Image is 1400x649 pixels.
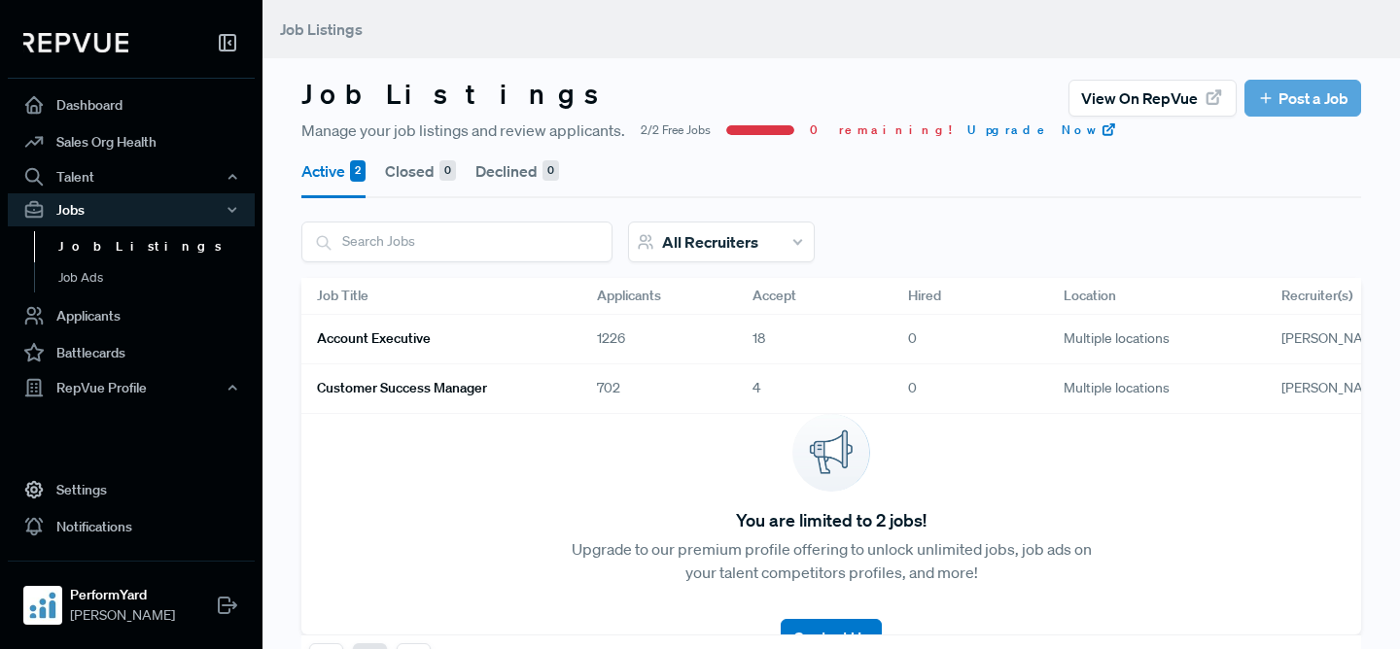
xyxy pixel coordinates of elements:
[475,144,559,198] button: Declined 0
[1068,80,1237,117] button: View on RepVue
[385,144,456,198] button: Closed 0
[350,160,366,182] div: 2
[8,86,255,123] a: Dashboard
[317,380,487,396] h6: Customer Success Manager
[567,537,1097,584] p: Upgrade to our premium profile offering to unlock unlimited jobs, job ads on your talent competit...
[301,119,625,142] span: Manage your job listings and review applicants.
[581,364,737,414] div: 702
[302,222,612,260] input: Search Jobs
[8,561,255,633] a: PerformYardPerformYard[PERSON_NAME]
[597,286,661,306] span: Applicants
[542,160,559,182] div: 0
[792,414,870,492] img: announcement
[1048,364,1266,414] div: Multiple locations
[8,371,255,404] button: RepVue Profile
[317,372,550,405] a: Customer Success Manager
[793,628,869,647] span: Contact Us
[1081,86,1198,110] span: View on RepVue
[641,121,711,139] span: 2/2 Free Jobs
[8,334,255,371] a: Battlecards
[892,364,1048,414] div: 0
[8,160,255,193] button: Talent
[892,315,1048,364] div: 0
[34,231,281,262] a: Job Listings
[810,121,952,139] span: 0 remaining!
[280,19,363,39] span: Job Listings
[8,123,255,160] a: Sales Org Health
[317,286,368,306] span: Job Title
[23,33,128,52] img: RepVue
[581,315,737,364] div: 1226
[1281,379,1386,396] span: [PERSON_NAME]
[34,262,281,293] a: Job Ads
[70,605,175,626] span: [PERSON_NAME]
[301,78,616,111] h3: Job Listings
[70,585,175,605] strong: PerformYard
[1281,329,1386,347] span: [PERSON_NAME]
[8,297,255,334] a: Applicants
[1281,286,1352,306] span: Recruiter(s)
[27,590,58,621] img: PerformYard
[317,323,550,356] a: Account Executive
[662,232,758,252] span: All Recruiters
[967,121,1117,139] a: Upgrade Now
[8,193,255,226] button: Jobs
[737,364,892,414] div: 4
[8,471,255,508] a: Settings
[317,330,431,347] h6: Account Executive
[301,144,366,198] button: Active 2
[1064,286,1116,306] span: Location
[1048,315,1266,364] div: Multiple locations
[439,160,456,182] div: 0
[908,286,941,306] span: Hired
[736,507,927,533] span: You are limited to 2 jobs!
[737,315,892,364] div: 18
[752,286,796,306] span: Accept
[8,508,255,545] a: Notifications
